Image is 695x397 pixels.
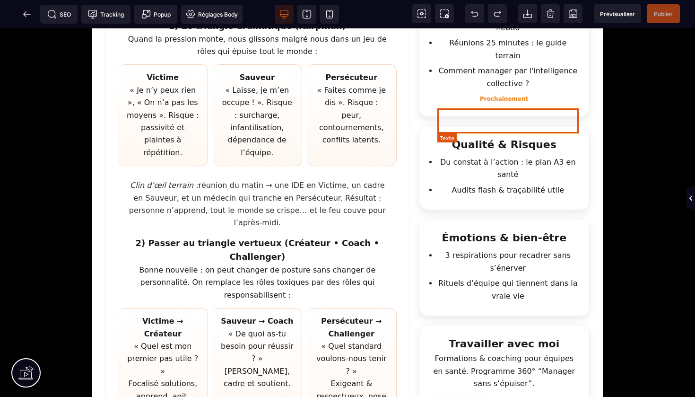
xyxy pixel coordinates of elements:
[297,5,316,24] span: Voir tablette
[130,152,199,161] i: Clin d’œil terrain :
[118,236,397,273] p: Bonne nouvelle : on peut changer de posture sans changer de personnalité. On remplace les rôles t...
[600,10,635,18] span: Prévisualiser
[430,307,579,324] h2: Travailler avec moi
[275,5,294,24] span: Voir bureau
[564,4,582,23] span: Enregistrer
[435,4,454,23] span: Capture d'écran
[321,288,382,309] b: Persécuteur → Challenger
[488,4,507,23] span: Rétablir
[118,144,397,208] p: réunion du matin → une IDE en Victime, un cadre en Sauveur, et un médecin qui tranche en Persécut...
[81,5,130,24] span: Code de suivi
[437,156,579,168] li: Audits flash & traçabilité utile
[518,4,537,23] span: Importer
[686,185,695,213] span: Afficher les vues
[320,5,339,24] span: Voir mobile
[437,221,579,246] li: 3 respirations pour recadrer sans s’énerver
[654,10,673,18] span: Publier
[17,5,36,24] span: Retour
[141,9,171,19] span: Popup
[437,128,579,153] li: Du constat à l’action : le plan A3 en santé
[326,44,378,53] b: Persécuteur
[594,4,641,23] span: Aperçu
[437,249,579,274] li: Rituels d’équipe qui tiennent dans la vraie vie
[213,36,303,138] div: « Laisse, je m’en occupe ! ». Risque : surcharge, infantilisation, dépendance de l’équipe.
[240,44,275,53] b: Sauveur
[437,36,579,62] li: Comment manager par l'intelligence collective ?
[221,288,293,297] b: Sauveur → Coach
[412,4,431,23] span: Voir les composants
[181,5,243,24] span: Favicon
[430,324,579,362] p: Formations & coaching pour équipes en santé. Programme 360° “Manager sans s’épuiser”.
[430,201,579,218] h2: Émotions & bien-être
[541,4,560,23] span: Nettoyage
[47,9,71,19] span: SEO
[186,9,238,19] span: Réglages Body
[307,280,397,394] div: « Quel standard voulons-nous tenir ? » Exigeant & respectueux, pose les limites.
[147,44,179,53] b: Victime
[647,4,680,23] span: Enregistrer le contenu
[437,9,579,34] li: Réunions 25 minutes : le guide terrain
[134,5,177,24] span: Créer une alerte modale
[430,108,579,125] h2: Qualité & Risques
[88,9,124,19] span: Tracking
[118,208,397,236] h3: 2) Passer au triangle vertueux (Créateur • Coach • Challenger)
[213,280,303,394] div: « De quoi as-tu besoin pour réussir ? » [PERSON_NAME], cadre et soutient.
[118,5,397,30] p: Quand la pression monte, nous glissons malgré nous dans un jeu de rôles qui épuise tout le monde :
[307,36,397,138] div: « Faites comme je dis ». Risque : peur, contournements, conflits latents.
[430,64,579,78] span: Prochainement
[40,5,78,24] span: Métadata SEO
[142,288,183,309] b: Victime → Créateur
[465,4,484,23] span: Défaire
[118,280,208,394] div: « Quel est mon premier pas utile ? » Focalisé solutions, apprend, agit.
[118,36,208,138] div: « Je n’y peux rien », « On n’a pas les moyens ». Risque : passivité et plaintes à répétition.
